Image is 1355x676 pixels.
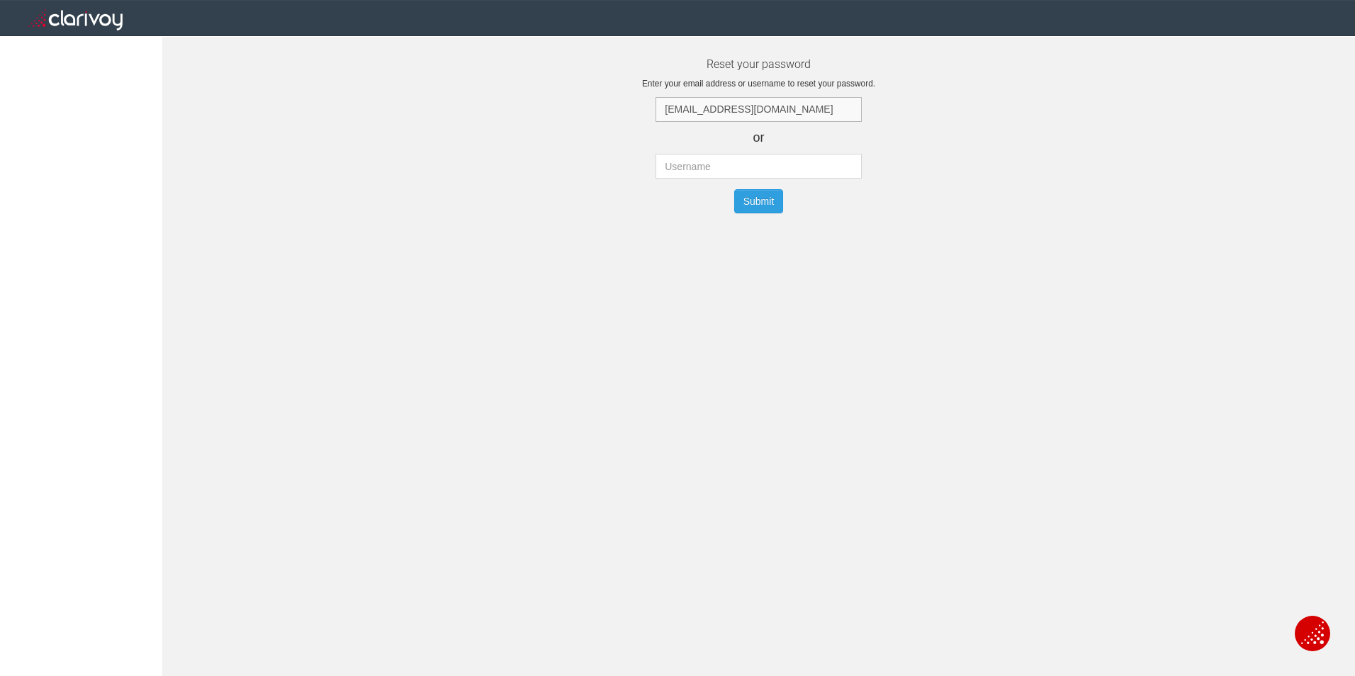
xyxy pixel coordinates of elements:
div: or [666,129,850,154]
h3: Reset your password [162,58,1355,71]
p: Enter your email address or username to reset your password. [162,65,1355,90]
input: Email Address [656,97,861,122]
button: Submit [734,189,784,213]
input: Username [656,154,861,179]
